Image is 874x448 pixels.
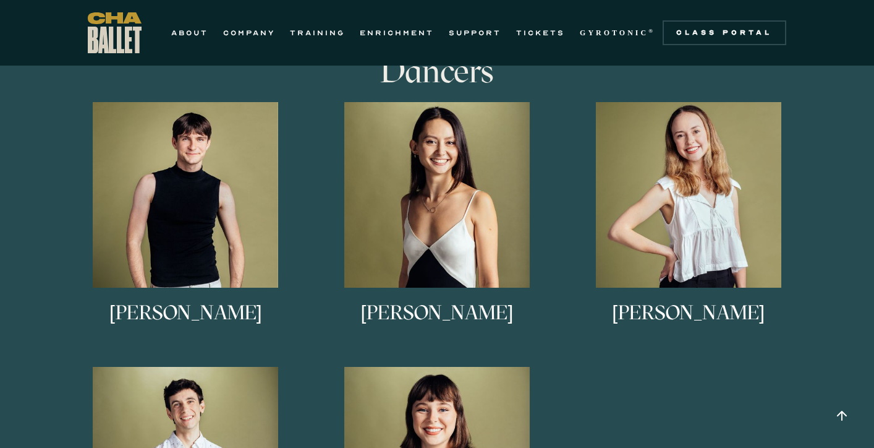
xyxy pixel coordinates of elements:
[449,25,501,40] a: SUPPORT
[290,25,345,40] a: TRAINING
[670,28,779,38] div: Class Portal
[516,25,565,40] a: TICKETS
[663,20,786,45] a: Class Portal
[648,28,655,34] sup: ®
[580,25,655,40] a: GYROTONIC®
[361,303,514,343] h3: [PERSON_NAME]
[236,53,638,90] h3: Dancers
[223,25,275,40] a: COMPANY
[88,12,142,53] a: home
[360,25,434,40] a: ENRICHMENT
[569,102,808,348] a: [PERSON_NAME]
[318,102,557,348] a: [PERSON_NAME]
[66,102,305,348] a: [PERSON_NAME]
[612,303,765,343] h3: [PERSON_NAME]
[109,303,262,343] h3: [PERSON_NAME]
[171,25,208,40] a: ABOUT
[580,28,648,37] strong: GYROTONIC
